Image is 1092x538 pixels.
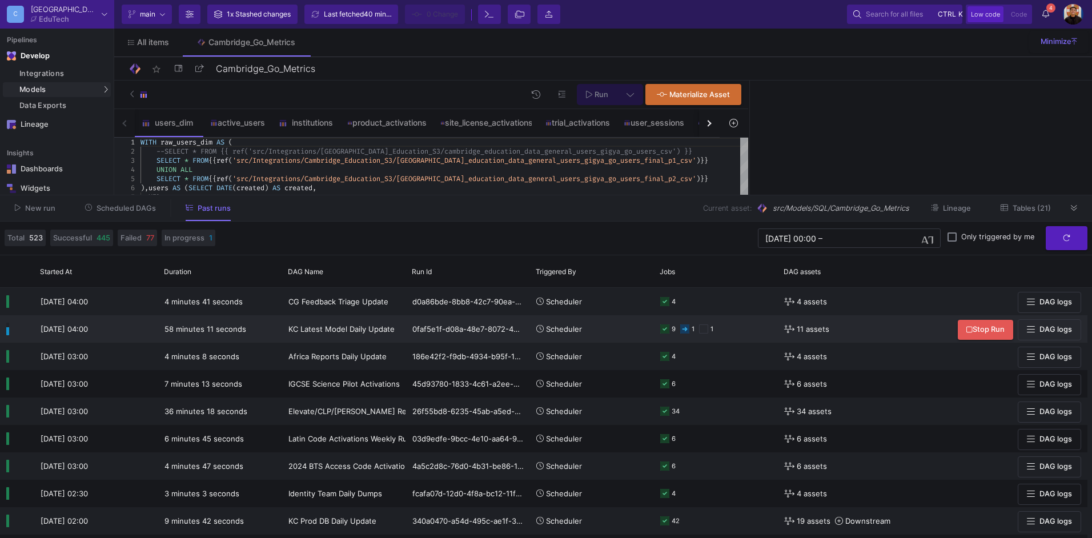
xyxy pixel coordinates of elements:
[464,174,664,183] span: _education_data_general_users_gigya_go_users_final
[192,174,208,183] span: FROM
[987,199,1065,217] button: Tables (21)
[546,516,582,525] span: Scheduler
[1018,429,1081,450] button: DAG logs
[164,267,191,276] span: Duration
[546,324,582,334] span: Scheduler
[41,379,88,388] span: [DATE] 03:00
[1011,10,1027,18] span: Code
[164,232,204,243] span: In progress
[148,183,168,192] span: users
[264,183,268,192] span: )
[288,434,412,443] span: Latin Code Activations Weekly Run
[440,118,532,127] div: site_license_activations
[137,38,169,47] span: All items
[797,343,827,370] span: 4 assets
[21,184,95,193] div: Widgets
[546,434,582,443] span: Scheduler
[140,183,148,192] span: ),
[304,5,398,24] button: Last fetched40 minutes ago
[21,51,38,61] div: Develop
[545,119,552,126] img: SQL-Model type child icon
[140,138,156,147] span: WITH
[1039,435,1072,443] span: DAG logs
[41,297,88,306] span: [DATE] 04:00
[696,156,700,165] span: )
[184,183,188,192] span: (
[228,156,232,165] span: (
[546,407,582,416] span: Scheduler
[180,165,192,174] span: ALL
[164,379,242,388] span: 7 minutes 13 seconds
[164,461,243,471] span: 4 minutes 47 seconds
[347,121,352,126] img: SQL-Model type child icon
[164,407,247,416] span: 36 minutes 18 seconds
[406,480,530,507] div: fcafa07d-12d0-4f8a-bc12-11f8e654b10f
[7,232,25,243] span: Total
[1018,456,1081,477] button: DAG logs
[797,480,827,507] span: 4 assets
[3,160,111,178] a: Navigation iconDashboards
[148,192,160,202] span: UID
[797,453,827,480] span: 6 assets
[672,398,680,425] div: 34
[406,343,530,370] div: 186e42f2-f9db-4934-b95f-1e38e108e677
[312,183,316,192] span: ,
[288,379,400,388] span: IGCSE Science Pilot Activations
[156,174,180,183] span: SELECT
[209,232,212,243] span: 1
[536,267,576,276] span: Triggered By
[672,288,676,315] div: 4
[41,489,88,498] span: [DATE] 02:30
[50,230,113,246] button: Successful445
[797,508,830,535] span: 19 assets
[150,62,163,76] mat-icon: star_border
[118,230,157,246] button: Failed77
[236,183,264,192] span: created
[41,434,88,443] span: [DATE] 03:00
[784,267,821,276] span: DAG assets
[41,516,88,525] span: [DATE] 02:00
[577,84,617,105] button: Run
[406,398,530,425] div: 26f55bd8-6235-45ab-a5ed-5ca064de58e9
[866,6,923,23] span: Search for all files
[216,138,224,147] span: AS
[595,90,608,99] span: Run
[114,174,135,183] div: 5
[114,156,135,165] div: 3
[388,147,588,156] span: _Education_S3/cambridge_education_data_general_use
[406,452,530,480] div: 4a5c2d8c-76d0-4b31-be86-1dd39f7a1715
[1039,407,1072,416] span: DAG logs
[71,199,170,217] button: Scheduled DAGs
[406,425,530,452] div: 03d9edfe-9bcc-4e10-aa64-9b9b85bc2edc
[121,84,162,105] button: SQL-Model type child icon
[41,324,88,334] span: [DATE] 04:00
[3,179,111,198] a: Navigation iconWidgets
[19,69,108,78] div: Integrations
[845,508,890,535] span: Downstream
[1039,352,1072,361] span: DAG logs
[1018,402,1081,423] button: DAG logs
[114,192,135,202] div: 7
[765,234,816,243] input: Start datetime
[227,6,291,23] div: 1x Stashed changes
[672,453,676,480] div: 6
[7,120,16,129] img: Navigation icon
[347,118,427,127] div: product_activations
[1039,298,1072,306] span: DAG logs
[1039,325,1072,334] span: DAG logs
[756,202,768,214] img: SQL Model
[669,90,730,99] span: Materialize Asset
[139,90,148,99] img: SQL-Model type child icon
[142,118,196,127] div: users_dim
[1,199,69,217] button: New run
[207,5,298,24] button: 1x Stashed changes
[196,38,206,47] img: Tab icon
[961,232,1034,242] span: Only triggered by me
[672,508,680,535] div: 42
[1039,517,1072,525] span: DAG logs
[188,183,212,192] span: SELECT
[5,230,46,246] button: Total523
[545,118,610,127] div: trial_activations
[53,232,92,243] span: Successful
[700,174,708,183] span: }}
